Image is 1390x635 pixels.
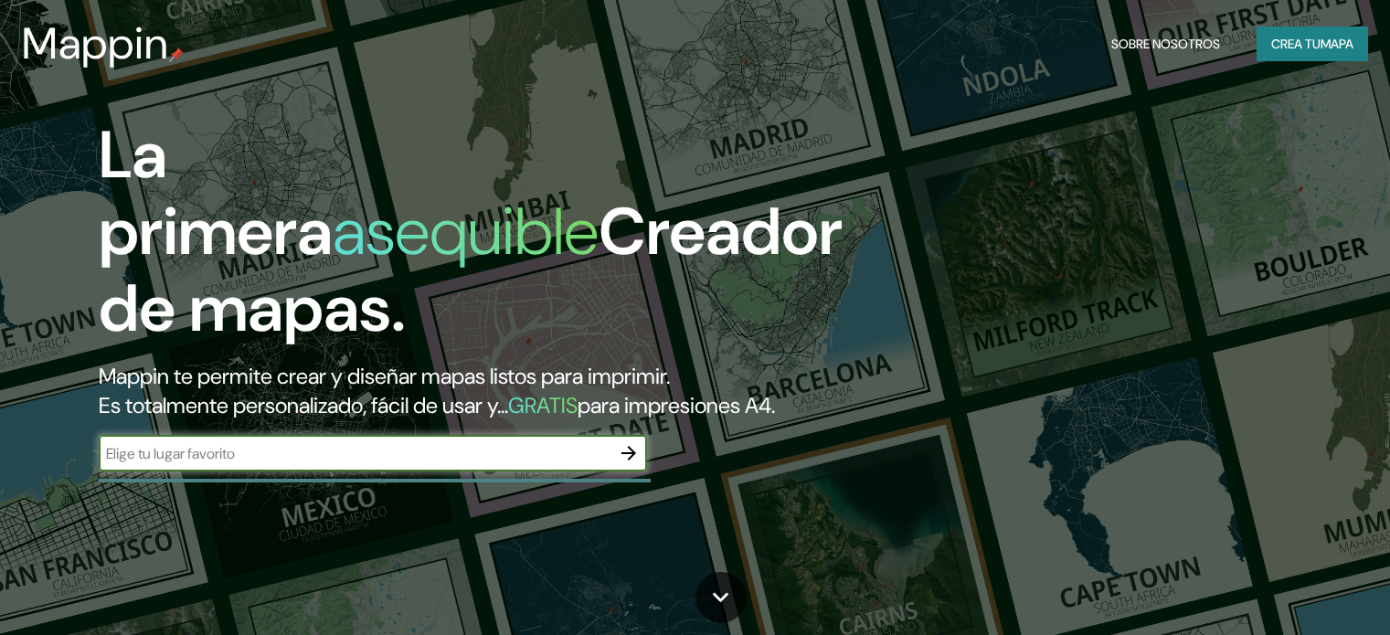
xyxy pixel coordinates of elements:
button: Sobre nosotros [1104,26,1227,61]
font: mapa [1321,36,1353,52]
input: Elige tu lugar favorito [99,443,610,464]
font: La primera [99,112,333,274]
font: Crea tu [1271,36,1321,52]
font: Mappin te permite crear y diseñar mapas listos para imprimir. [99,362,670,390]
button: Crea tumapa [1257,26,1368,61]
font: Creador de mapas. [99,189,843,351]
font: Es totalmente personalizado, fácil de usar y... [99,391,508,419]
img: pin de mapeo [169,48,184,62]
font: Sobre nosotros [1111,36,1220,52]
font: GRATIS [508,391,578,419]
font: Mappin [22,15,169,72]
font: asequible [333,189,599,274]
font: para impresiones A4. [578,391,775,419]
